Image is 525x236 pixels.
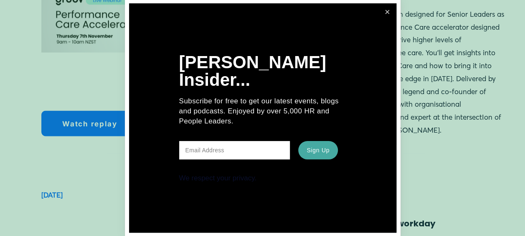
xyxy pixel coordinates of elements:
[179,174,346,182] div: We respect your privacy.
[307,147,330,154] span: Sign Up
[179,96,346,126] p: Subscribe for free to get our latest events, blogs and podcasts. Enjoyed by over 5,000 HR and Peo...
[380,5,395,20] a: Close
[298,141,337,159] button: Sign Up
[179,141,290,159] input: Email Address
[179,54,346,89] h1: [PERSON_NAME] Insider...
